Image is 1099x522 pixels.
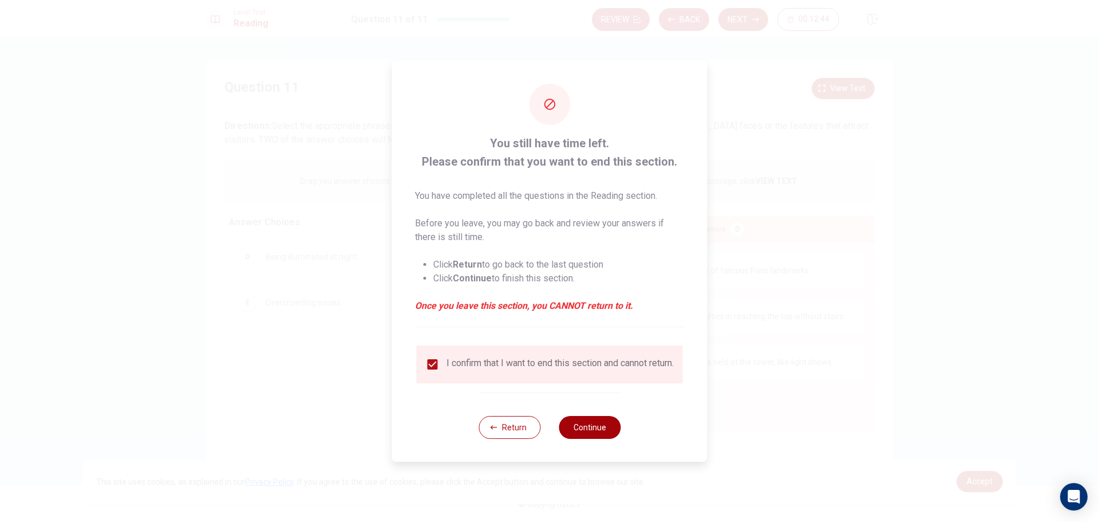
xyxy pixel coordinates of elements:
[433,258,685,272] li: Click to go back to the last question
[453,273,492,284] strong: Continue
[415,299,685,313] em: Once you leave this section, you CANNOT return to it.
[415,189,685,203] p: You have completed all the questions in the Reading section.
[446,358,674,371] div: I confirm that I want to end this section and cannot return.
[479,416,540,439] button: Return
[559,416,620,439] button: Continue
[1060,483,1088,511] div: Open Intercom Messenger
[433,272,685,285] li: Click to finish this section.
[415,217,685,244] p: Before you leave, you may go back and review your answers if there is still time.
[453,259,482,270] strong: Return
[415,134,685,171] span: You still have time left. Please confirm that you want to end this section.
